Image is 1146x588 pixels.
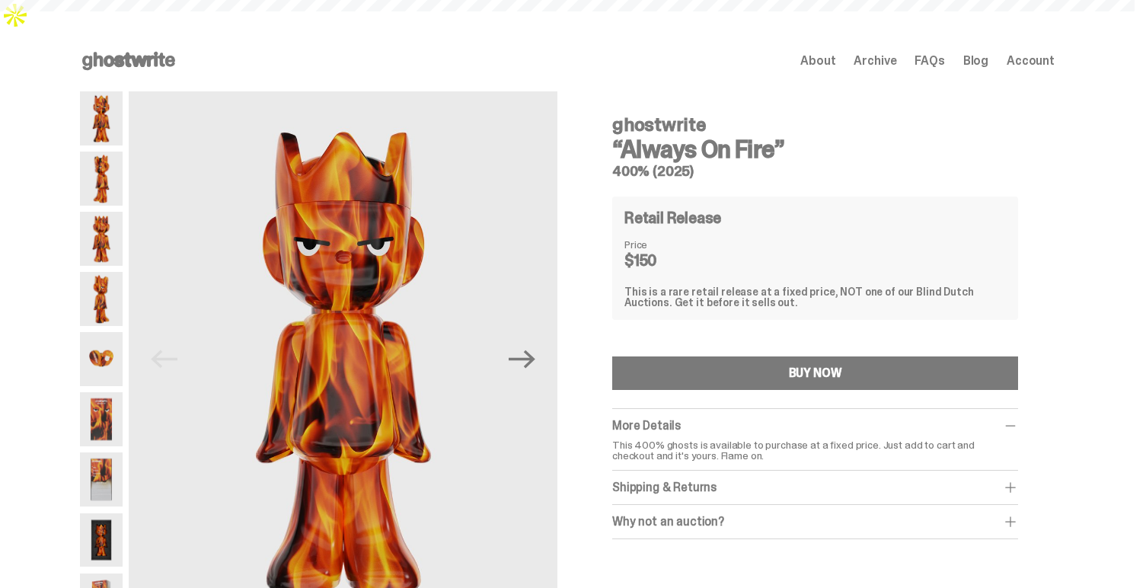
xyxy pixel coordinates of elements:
h3: “Always On Fire” [612,137,1018,161]
div: BUY NOW [789,367,842,379]
a: FAQs [915,55,944,67]
button: BUY NOW [612,356,1018,390]
h4: ghostwrite [612,116,1018,134]
img: Always-On-Fire---Website-Archive.2487X.png [80,212,123,266]
span: More Details [612,417,681,433]
img: Always-On-Fire---Website-Archive.2485X.png [80,152,123,206]
img: Always-On-Fire---Website-Archive.2494X.png [80,452,123,507]
div: Why not an auction? [612,514,1018,529]
img: Always-On-Fire---Website-Archive.2491X.png [80,392,123,446]
div: Shipping & Returns [612,480,1018,495]
div: This is a rare retail release at a fixed price, NOT one of our Blind Dutch Auctions. Get it befor... [624,286,1006,308]
h4: Retail Release [624,210,721,225]
h5: 400% (2025) [612,165,1018,178]
a: Account [1007,55,1055,67]
button: Next [506,343,539,376]
img: Always-On-Fire---Website-Archive.2484X.png [80,91,123,145]
dd: $150 [624,253,701,268]
a: Blog [963,55,988,67]
dt: Price [624,239,701,250]
img: Always-On-Fire---Website-Archive.2490X.png [80,332,123,386]
img: Always-On-Fire---Website-Archive.2497X.png [80,513,123,567]
img: Always-On-Fire---Website-Archive.2489X.png [80,272,123,326]
a: About [800,55,835,67]
p: This 400% ghosts is available to purchase at a fixed price. Just add to cart and checkout and it'... [612,439,1018,461]
a: Archive [854,55,896,67]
